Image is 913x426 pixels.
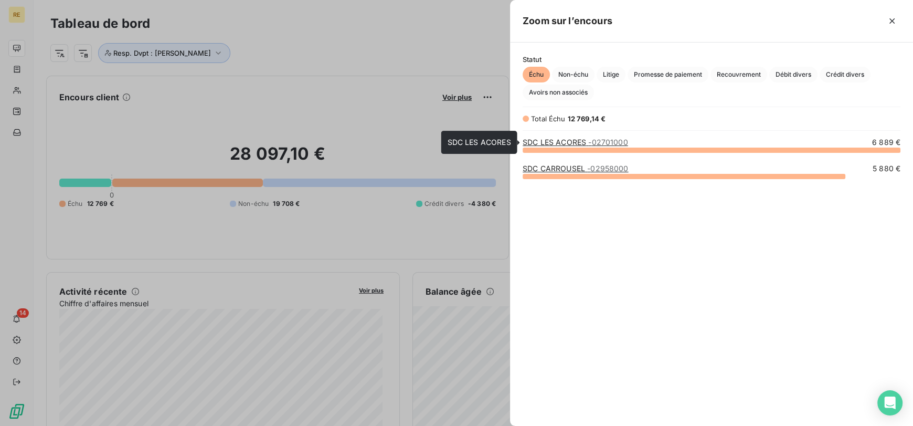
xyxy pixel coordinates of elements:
[877,390,903,415] div: Open Intercom Messenger
[531,115,566,123] span: Total Échu
[872,137,900,148] span: 6 889 €
[568,115,606,123] span: 12 769,14 €
[587,164,628,173] span: - 02958000
[769,67,818,82] button: Débit divers
[597,67,625,82] button: Litige
[628,67,708,82] button: Promesse de paiement
[523,67,550,82] button: Échu
[552,67,594,82] button: Non-échu
[710,67,767,82] button: Recouvrement
[523,138,628,147] a: SDC LES ACORES
[447,138,511,147] span: SDC LES ACORES
[523,14,612,28] h5: Zoom sur l’encours
[523,85,594,100] button: Avoirs non associés
[820,67,870,82] button: Crédit divers
[510,137,913,413] div: grid
[873,163,900,174] span: 5 880 €
[588,138,628,147] span: - 02701000
[523,55,900,64] span: Statut
[523,164,628,173] a: SDC CARROUSEL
